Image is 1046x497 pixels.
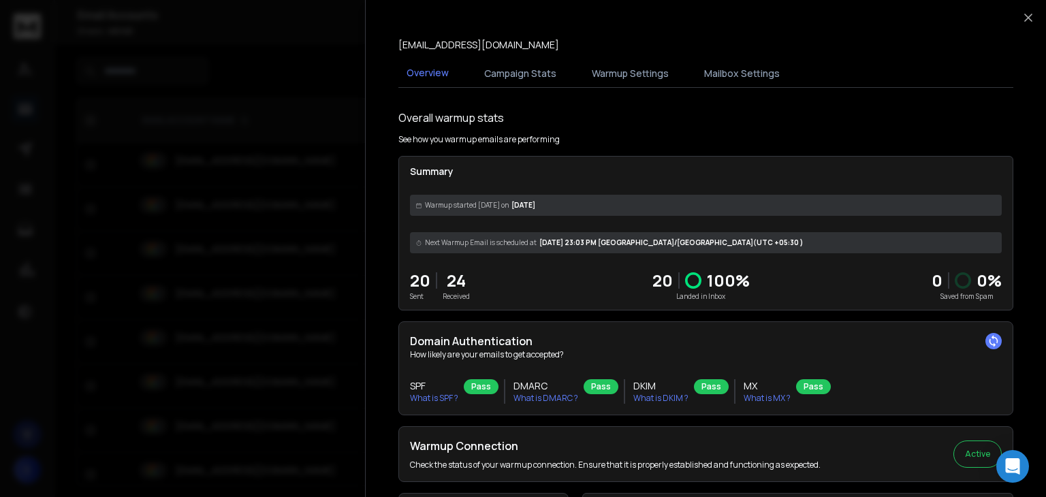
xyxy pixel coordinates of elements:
[410,195,1002,216] div: [DATE]
[633,379,688,393] h3: DKIM
[410,393,458,404] p: What is SPF ?
[410,270,430,291] p: 20
[425,200,509,210] span: Warmup started [DATE] on
[633,393,688,404] p: What is DKIM ?
[443,270,470,291] p: 24
[410,438,821,454] h2: Warmup Connection
[584,379,618,394] div: Pass
[443,291,470,302] p: Received
[513,393,578,404] p: What is DMARC ?
[977,270,1002,291] p: 0 %
[744,379,791,393] h3: MX
[410,349,1002,360] p: How likely are your emails to get accepted?
[694,379,729,394] div: Pass
[996,450,1029,483] div: Open Intercom Messenger
[932,291,1002,302] p: Saved from Spam
[696,59,788,89] button: Mailbox Settings
[398,58,457,89] button: Overview
[584,59,677,89] button: Warmup Settings
[410,165,1002,178] p: Summary
[652,291,750,302] p: Landed in Inbox
[476,59,565,89] button: Campaign Stats
[410,379,458,393] h3: SPF
[707,270,750,291] p: 100 %
[425,238,537,248] span: Next Warmup Email is scheduled at
[953,440,1002,468] button: Active
[744,393,791,404] p: What is MX ?
[398,110,504,126] h1: Overall warmup stats
[398,38,559,52] p: [EMAIL_ADDRESS][DOMAIN_NAME]
[652,270,673,291] p: 20
[796,379,831,394] div: Pass
[410,232,1002,253] div: [DATE] 23:03 PM [GEOGRAPHIC_DATA]/[GEOGRAPHIC_DATA] (UTC +05:30 )
[410,460,821,470] p: Check the status of your warmup connection. Ensure that it is properly established and functionin...
[932,269,942,291] strong: 0
[398,134,560,145] p: See how you warmup emails are performing
[513,379,578,393] h3: DMARC
[464,379,498,394] div: Pass
[410,291,430,302] p: Sent
[410,333,1002,349] h2: Domain Authentication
